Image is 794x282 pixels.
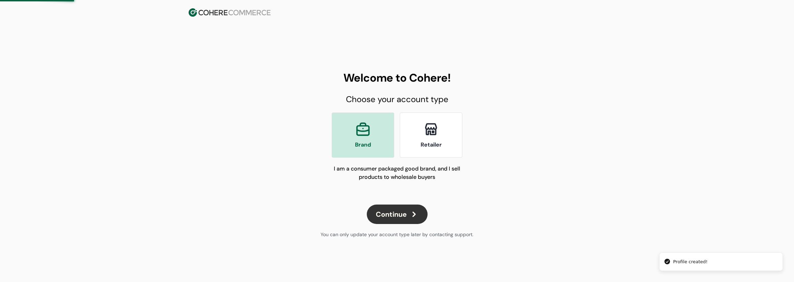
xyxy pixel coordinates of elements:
p: Choose your account type [346,93,448,106]
p: Retailer [421,141,442,149]
p: I am a consumer packaged good brand, and I sell products to wholesale buyers [328,165,466,193]
button: Continue [367,205,428,224]
p: Brand [355,141,371,149]
h4: Welcome to Cohere! [344,69,451,86]
p: You can only update your account type later by contacting support. [321,231,473,238]
div: Profile created! [673,258,708,265]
